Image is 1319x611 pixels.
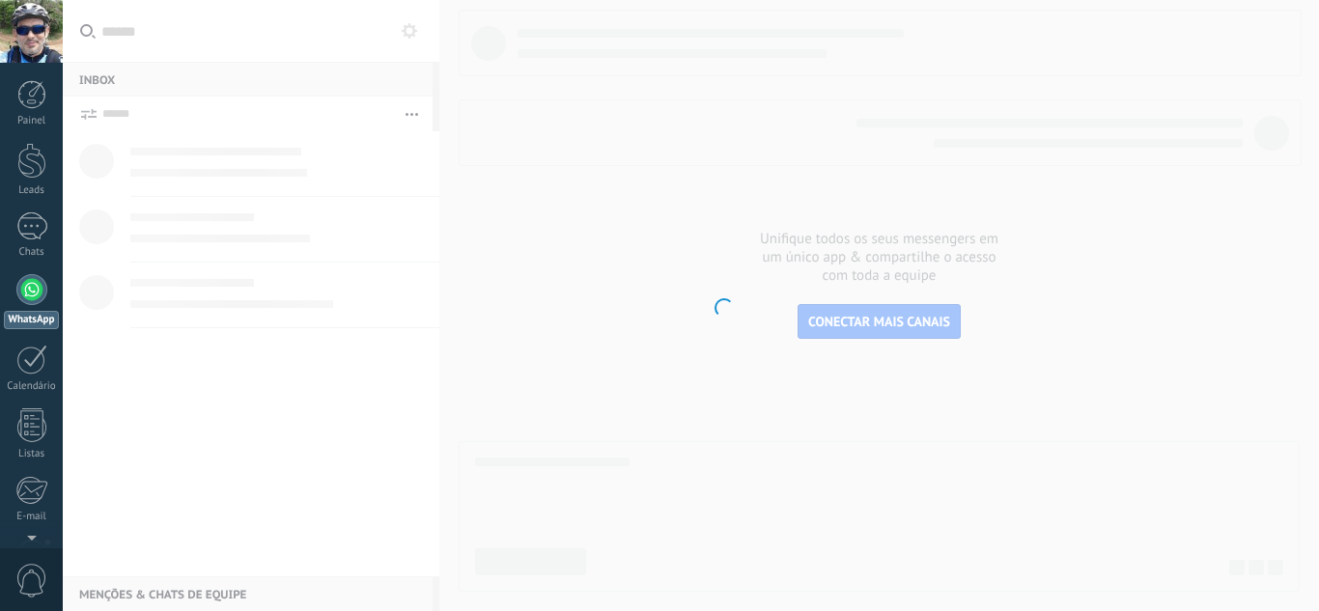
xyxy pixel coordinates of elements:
div: Painel [4,115,60,127]
div: Leads [4,184,60,197]
div: WhatsApp [4,311,59,329]
div: Listas [4,448,60,460]
div: E-mail [4,511,60,523]
div: Calendário [4,380,60,393]
div: Chats [4,246,60,259]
